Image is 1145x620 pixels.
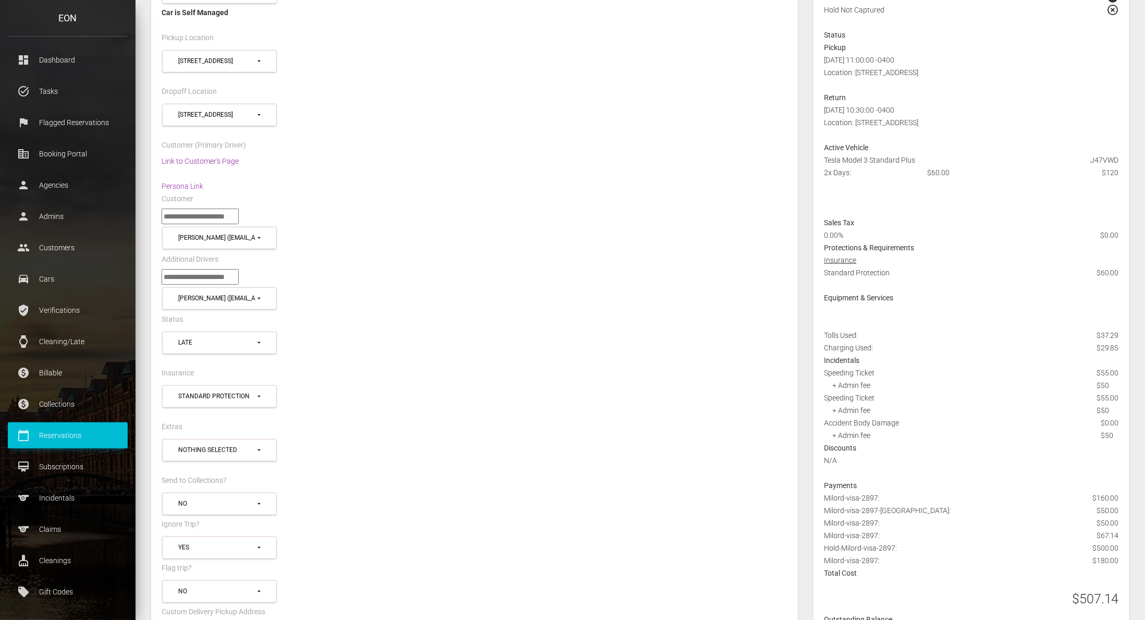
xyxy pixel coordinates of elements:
a: task_alt Tasks [8,78,128,104]
div: [STREET_ADDRESS] [178,111,256,119]
p: Agencies [16,177,120,193]
div: Hold Not Captured [816,4,1127,29]
div: Speeding Ticket [824,392,875,404]
strong: Pickup [824,43,846,52]
div: N/A [816,454,1127,479]
div: $50 [1101,429,1119,442]
p: Verifications [16,302,120,318]
div: Nothing selected [178,446,256,455]
div: + Admin fee [832,404,875,417]
strong: Discounts [824,444,856,452]
div: Standard Protection [816,266,1127,291]
p: Billable [16,365,120,381]
strong: Incidentals [824,356,859,364]
a: drive_eta Cars [8,266,128,292]
div: No [178,500,256,508]
p: Claims [16,521,120,537]
div: Milord-visa-2897: Milord-visa-2897-[GEOGRAPHIC_DATA]: Milord-visa-2897: Milord-visa-2897: Hold-Mi... [816,492,1127,567]
p: Dashboard [16,52,120,68]
label: Additional Drivers [162,254,218,265]
strong: Payments [824,481,857,490]
strong: Active Vehicle [824,143,868,152]
label: Status [162,314,183,325]
strong: Status [824,31,845,39]
div: $60.00 [920,166,1024,179]
span: $29.85 [1097,342,1119,354]
div: Tesla Model 3 Standard Plus [816,154,1127,166]
span: $160.00 [1092,492,1119,504]
p: Cleaning/Late [16,334,120,349]
span: $500.00 [1092,542,1119,554]
button: Standard Protection [162,385,277,408]
a: verified_user Verifications [8,297,128,323]
button: 100 Antares Drive (07095) [162,104,277,126]
p: Flagged Reservations [16,115,120,130]
div: Speeding Ticket [824,367,875,379]
p: Cars [16,271,120,287]
a: Persona Link [162,182,203,190]
strong: Return [824,93,846,102]
span: $67.14 [1097,529,1119,542]
div: [PERSON_NAME] ([EMAIL_ADDRESS][DOMAIN_NAME]) [178,294,256,303]
label: Extras [162,422,182,432]
strong: Total Cost [824,569,857,577]
a: local_offer Gift Codes [8,579,128,605]
div: $55.00 [1097,392,1119,404]
label: Insurance [162,368,194,379]
p: Collections [16,396,120,412]
a: corporate_fare Booking Portal [8,141,128,167]
div: $0.00 [1101,417,1119,429]
span: $37.29 [1097,329,1119,342]
p: Tasks [16,83,120,99]
div: Car is Self Managed [162,6,787,19]
button: Nothing selected [162,439,277,461]
div: Late [178,338,256,347]
strong: Protections & Requirements [824,244,914,252]
span: Charging Used: [824,344,873,352]
div: 2x Days: [816,166,920,179]
a: card_membership Subscriptions [8,454,128,480]
span: [DATE] 11:00:00 -0400 Location: [STREET_ADDRESS] [824,56,918,77]
button: Salem Milord (salemmilord5@gmail.com) [162,227,277,249]
span: J47VWD [1090,154,1119,166]
a: paid Collections [8,391,128,417]
h3: $507.14 [1072,590,1119,608]
a: paid Billable [8,360,128,386]
label: Flag trip? [162,563,192,574]
a: calendar_today Reservations [8,422,128,448]
strong: Equipment & Services [824,294,893,302]
span: $50.00 [1097,517,1119,529]
strong: Sales Tax [824,218,854,227]
a: person Admins [8,203,128,229]
div: Yes [178,543,256,552]
a: sports Incidentals [8,485,128,511]
div: + Admin fee [832,429,899,442]
span: Tolls Used: [824,331,858,339]
button: No [162,493,277,515]
a: people Customers [8,235,128,261]
a: watch Cleaning/Late [8,329,128,355]
label: Customer [162,194,193,204]
a: sports Claims [8,516,128,542]
p: Customers [16,240,120,256]
span: highlight_off [1106,4,1119,16]
label: Pickup Location [162,33,214,43]
button: No [162,580,277,603]
span: $50.00 [1097,504,1119,517]
div: 0.00% [816,229,1023,241]
span: $0.00 [1101,229,1119,241]
div: [PERSON_NAME] ([EMAIL_ADDRESS][DOMAIN_NAME]) [178,234,256,242]
label: Ignore Trip? [162,519,200,530]
button: 100 Antares Drive (07095) [162,50,277,72]
p: Incidentals [16,490,120,506]
label: Custom Delivery Pickup Address [162,607,265,617]
div: $50 [1097,404,1119,417]
a: person Agencies [8,172,128,198]
span: $180.00 [1092,554,1119,567]
div: $50 [1097,379,1119,392]
label: Send to Collections? [162,476,227,486]
div: No [178,587,256,596]
label: Dropoff Location [162,87,217,97]
button: Salem Milord (salemmilord5@gmail.com) [162,287,277,310]
p: Gift Codes [16,584,120,600]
